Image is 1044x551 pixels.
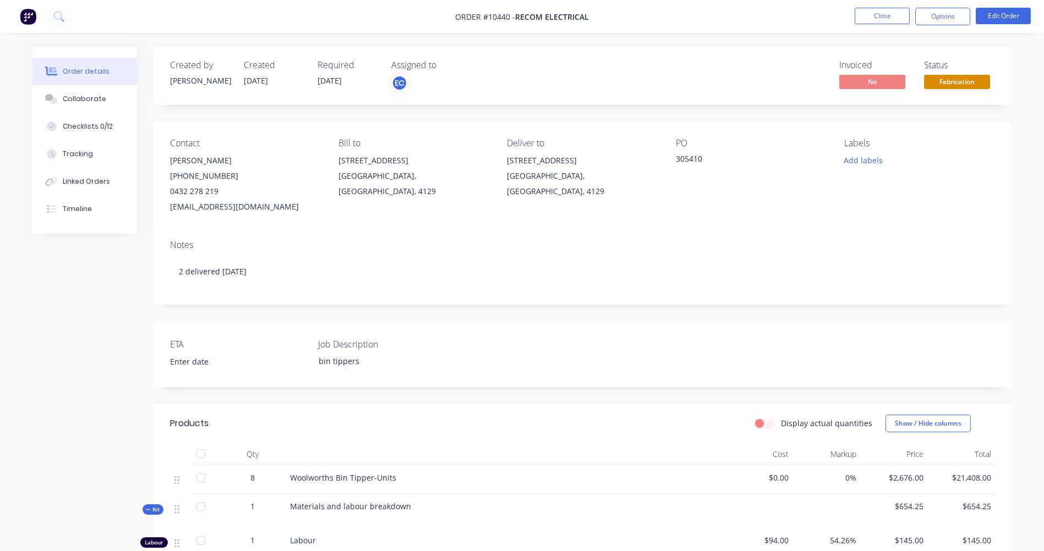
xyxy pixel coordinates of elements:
[250,535,255,546] span: 1
[932,500,991,512] span: $654.25
[146,505,160,514] span: Kit
[170,240,996,250] div: Notes
[170,75,231,86] div: [PERSON_NAME]
[865,535,924,546] span: $145.00
[318,338,456,351] label: Job Description
[32,195,137,223] button: Timeline
[797,472,856,483] span: 0%
[861,443,928,465] div: Price
[507,153,658,168] div: [STREET_ADDRESS]
[32,58,137,85] button: Order details
[170,255,996,288] div: 2 delivered [DATE]
[838,153,889,168] button: Add labels
[338,138,489,148] div: Bill to
[32,168,137,195] button: Linked Orders
[32,113,137,140] button: Checklists 0/12
[391,60,501,70] div: Assigned to
[730,472,789,483] span: $0.00
[143,504,163,515] div: Kit
[170,417,209,430] div: Products
[170,60,231,70] div: Created by
[63,122,113,131] div: Checklists 0/12
[676,138,827,148] div: PO
[976,8,1031,24] button: Edit Order
[507,138,658,148] div: Deliver to
[793,443,861,465] div: Markup
[865,472,924,483] span: $2,676.00
[290,472,396,483] span: Woolworths Bin Tipper-Units
[797,535,856,546] span: 54.26%
[391,75,408,91] button: EC
[63,94,106,104] div: Collaborate
[726,443,794,465] div: Cost
[170,153,321,214] div: [PERSON_NAME][PHONE_NUMBER]0432 278 219[EMAIL_ADDRESS][DOMAIN_NAME]
[170,153,321,168] div: [PERSON_NAME]
[855,8,910,24] button: Close
[162,354,299,370] input: Enter date
[865,500,924,512] span: $654.25
[170,168,321,184] div: [PHONE_NUMBER]
[170,184,321,199] div: 0432 278 219
[455,12,515,22] span: Order #10440 -
[507,168,658,199] div: [GEOGRAPHIC_DATA], [GEOGRAPHIC_DATA], 4129
[924,60,996,70] div: Status
[730,535,789,546] span: $94.00
[20,8,36,25] img: Factory
[63,67,110,76] div: Order details
[250,472,255,483] span: 8
[140,537,168,548] div: Labour
[244,60,304,70] div: Created
[318,75,342,86] span: [DATE]
[886,415,971,432] button: Show / Hide columns
[839,60,911,70] div: Invoiced
[839,75,905,89] span: No
[63,204,92,214] div: Timeline
[515,12,589,22] span: Recom Electrical
[932,535,991,546] span: $145.00
[244,75,268,86] span: [DATE]
[676,153,813,168] div: 305410
[290,535,316,546] span: Labour
[32,85,137,113] button: Collaborate
[220,443,286,465] div: Qty
[928,443,996,465] div: Total
[250,500,255,512] span: 1
[844,138,995,148] div: Labels
[338,168,489,199] div: [GEOGRAPHIC_DATA], [GEOGRAPHIC_DATA], 4129
[63,177,110,186] div: Linked Orders
[915,8,970,25] button: Options
[170,199,321,214] div: [EMAIL_ADDRESS][DOMAIN_NAME]
[932,472,991,483] span: $21,408.00
[338,153,489,199] div: [STREET_ADDRESS][GEOGRAPHIC_DATA], [GEOGRAPHIC_DATA], 4129
[170,138,321,148] div: Contact
[781,417,872,429] label: Display actual quantities
[507,153,658,199] div: [STREET_ADDRESS][GEOGRAPHIC_DATA], [GEOGRAPHIC_DATA], 4129
[63,149,93,159] div: Tracking
[924,75,990,89] span: Fabrication
[924,75,990,91] button: Fabrication
[338,153,489,168] div: [STREET_ADDRESS]
[318,60,378,70] div: Required
[310,353,447,369] div: bin tippers
[170,338,308,351] label: ETA
[32,140,137,168] button: Tracking
[290,501,411,511] span: Materials and labour breakdown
